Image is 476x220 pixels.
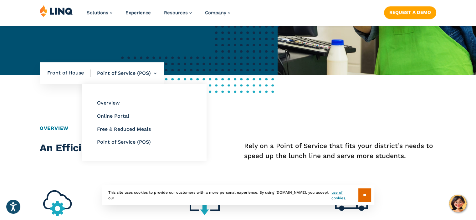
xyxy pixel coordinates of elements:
a: Company [205,10,230,16]
p: Rely on a Point of Service that fits your district’s needs to speed up the lunch line and serve m... [244,141,437,161]
span: Solutions [87,10,108,16]
a: use of cookies. [331,190,358,201]
a: Point of Service (POS) [97,139,151,145]
span: Front of House [47,69,91,76]
a: Request a Demo [384,6,436,19]
a: Free & Reduced Meals [97,126,151,132]
img: LINQ | K‑12 Software [40,5,73,17]
div: This site uses cookies to provide our customers with a more personal experience. By using [DOMAIN... [102,185,374,205]
h2: An Efficient Point of Service [40,141,198,155]
a: Online Portal [97,113,129,119]
a: Overview [97,100,120,106]
a: Experience [125,10,151,16]
span: Company [205,10,226,16]
span: Resources [164,10,188,16]
li: Point of Service (POS) [91,62,156,84]
button: Hello, have a question? Let’s chat. [449,195,467,212]
nav: Button Navigation [384,5,436,19]
nav: Primary Navigation [87,5,230,26]
h2: Overview [40,125,436,132]
a: Solutions [87,10,112,16]
a: Resources [164,10,192,16]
